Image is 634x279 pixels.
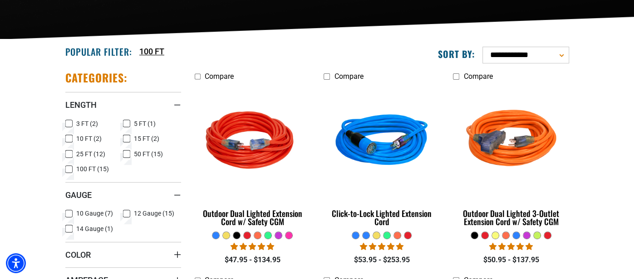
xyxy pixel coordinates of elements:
span: Length [65,100,97,110]
h2: Categories: [65,71,128,85]
div: $47.95 - $134.95 [195,255,310,265]
span: 100 FT (15) [76,166,109,172]
span: 4.80 stars [489,242,533,251]
div: $53.95 - $253.95 [324,255,439,265]
summary: Color [65,242,181,267]
span: 15 FT (2) [134,135,159,142]
summary: Length [65,92,181,117]
div: Click-to-Lock Lighted Extension Cord [324,209,439,226]
span: Compare [334,72,363,81]
summary: Gauge [65,182,181,207]
span: 3 FT (2) [76,120,98,127]
span: 5 FT (1) [134,120,156,127]
span: 14 Gauge (1) [76,226,113,232]
span: 10 FT (2) [76,135,102,142]
span: 50 FT (15) [134,151,163,157]
img: Red [195,90,310,194]
span: Compare [463,72,492,81]
div: Outdoor Dual Lighted Extension Cord w/ Safety CGM [195,209,310,226]
span: 10 Gauge (7) [76,210,113,216]
span: 4.82 stars [231,242,274,251]
div: $50.95 - $137.95 [453,255,569,265]
div: Accessibility Menu [6,253,26,273]
span: 12 Gauge (15) [134,210,174,216]
span: Compare [205,72,234,81]
a: blue Click-to-Lock Lighted Extension Cord [324,85,439,231]
a: Red Outdoor Dual Lighted Extension Cord w/ Safety CGM [195,85,310,231]
span: Color [65,250,91,260]
span: 4.87 stars [360,242,403,251]
span: Gauge [65,190,92,200]
img: orange [454,90,568,194]
label: Sort by: [438,48,475,60]
div: Outdoor Dual Lighted 3-Outlet Extension Cord w/ Safety CGM [453,209,569,226]
a: orange Outdoor Dual Lighted 3-Outlet Extension Cord w/ Safety CGM [453,85,569,231]
span: 25 FT (12) [76,151,105,157]
a: 100 FT [139,45,164,58]
h2: Popular Filter: [65,46,132,58]
img: blue [324,90,439,194]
